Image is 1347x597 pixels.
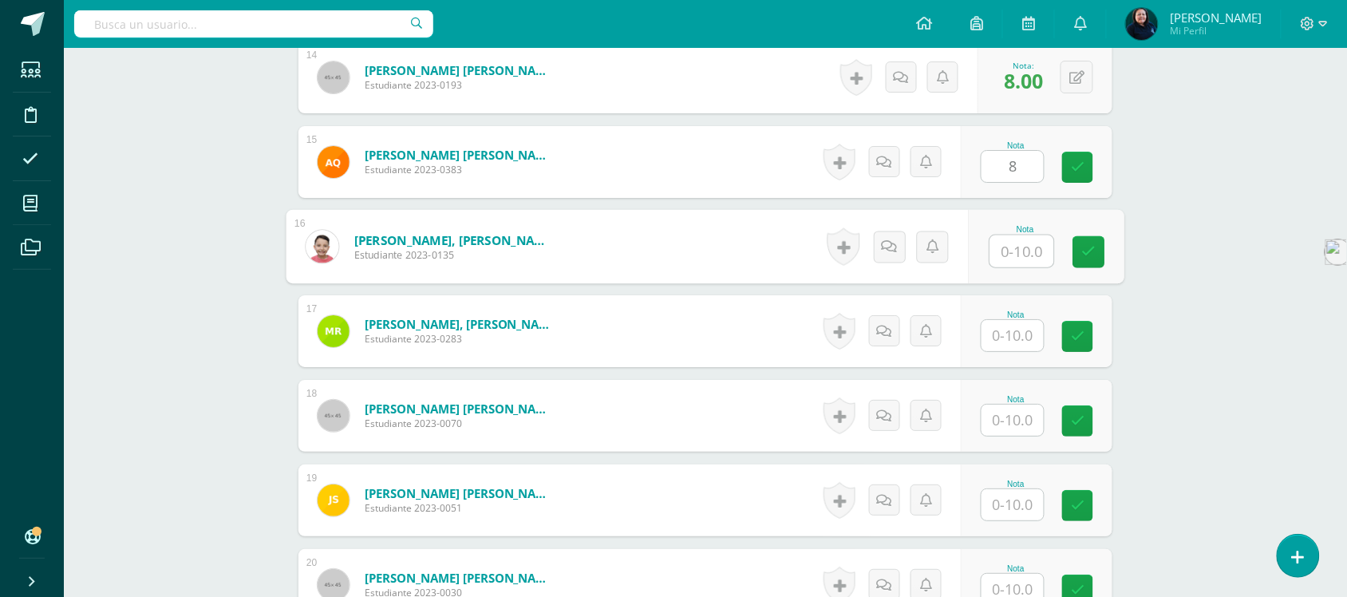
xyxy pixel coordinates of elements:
[982,489,1044,520] input: 0-10.0
[1170,24,1262,38] span: Mi Perfil
[306,230,338,263] img: 9d4a166102a3fb2e071c855a6269068f.png
[1004,60,1043,71] div: Nota:
[365,62,556,78] a: [PERSON_NAME] [PERSON_NAME]
[74,10,433,38] input: Busca un usuario...
[365,163,556,176] span: Estudiante 2023-0383
[365,401,556,417] a: [PERSON_NAME] [PERSON_NAME]
[318,61,350,93] img: 45x45
[981,310,1051,319] div: Nota
[982,405,1044,436] input: 0-10.0
[981,480,1051,488] div: Nota
[1126,8,1158,40] img: 025a7cf4a908f3c26f6a181e68158fd9.png
[981,564,1051,573] div: Nota
[365,316,556,332] a: [PERSON_NAME], [PERSON_NAME]
[365,501,556,515] span: Estudiante 2023-0051
[318,400,350,432] img: 45x45
[981,141,1051,150] div: Nota
[982,151,1044,182] input: 0-10.0
[982,320,1044,351] input: 0-10.0
[1170,10,1262,26] span: [PERSON_NAME]
[365,570,556,586] a: [PERSON_NAME] [PERSON_NAME]
[365,332,556,346] span: Estudiante 2023-0283
[1004,67,1043,94] span: 8.00
[981,395,1051,404] div: Nota
[354,248,551,263] span: Estudiante 2023-0135
[318,315,350,347] img: 79b2f5f5fdc8e69115b04c87f6529422.png
[990,235,1054,267] input: 0-10.0
[365,78,556,92] span: Estudiante 2023-0193
[365,417,556,430] span: Estudiante 2023-0070
[990,225,1062,234] div: Nota
[354,231,551,248] a: [PERSON_NAME], [PERSON_NAME]
[318,146,350,178] img: d7f3f06635d6344c77bbac931c861ffd.png
[365,147,556,163] a: [PERSON_NAME] [PERSON_NAME]
[318,484,350,516] img: e963f29fcab98a81605c84837e4d1f55.png
[365,485,556,501] a: [PERSON_NAME] [PERSON_NAME]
